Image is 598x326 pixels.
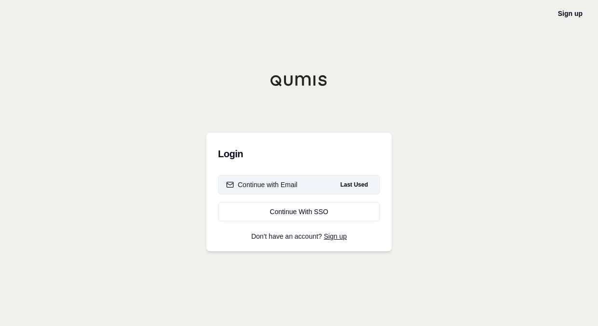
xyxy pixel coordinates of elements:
a: Continue With SSO [218,202,380,221]
a: Sign up [324,232,347,240]
p: Don't have an account? [218,233,380,240]
h3: Login [218,144,380,163]
img: Qumis [270,75,328,86]
button: Continue with EmailLast Used [218,175,380,194]
span: Last Used [337,179,372,190]
a: Sign up [558,10,583,17]
div: Continue With SSO [226,207,372,217]
div: Continue with Email [226,180,298,190]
